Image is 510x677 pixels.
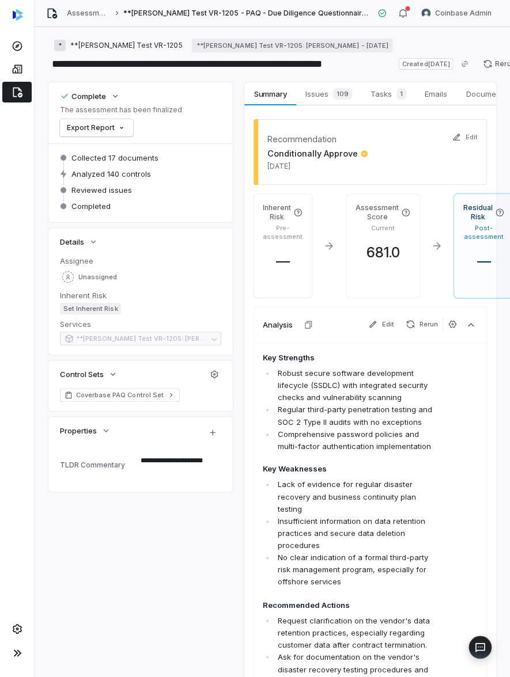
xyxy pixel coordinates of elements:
[371,224,395,233] p: Current
[56,86,123,107] button: Complete
[60,388,180,402] a: Coverbase PAQ Control Set
[448,125,481,149] button: Edit
[13,9,23,21] img: svg%3e
[275,367,435,404] li: Robust secure software development lifecycle (SSDLC) with integrated security checks and vulnerab...
[60,425,97,436] span: Properties
[468,253,500,269] span: —
[263,320,293,330] h3: Analysis
[356,203,399,222] h4: Assessment Score
[78,273,117,282] span: Unassigned
[60,105,182,115] p: The assessment has been finalized
[366,86,411,102] span: Tasks
[60,237,84,247] span: Details
[267,133,368,145] dt: Recommendation
[454,54,475,74] button: Copy link
[396,88,406,100] span: 1
[357,244,409,261] span: 681.0
[67,9,109,18] a: Assessments
[263,352,435,364] h4: Key Strengths
[76,390,164,400] span: Coverbase PAQ Control Set
[263,224,303,241] p: Pre-assessment
[60,290,221,301] dt: Inherent Risk
[275,552,435,588] li: No clear indication of a formal third-party risk management program, especially for offshore serv...
[275,614,435,651] li: Request clarification on the vendor's data retention practices, especially regarding customer dat...
[249,86,291,101] span: Summary
[60,256,221,266] dt: Assignee
[60,303,121,314] span: Set Inherent Risk
[463,203,493,222] h4: Residual Risk
[420,86,452,101] span: Emails
[263,463,435,475] h4: Key Weaknesses
[71,169,151,179] span: Analyzed 140 controls
[71,201,111,211] span: Completed
[267,147,368,159] span: Conditionally Approve
[275,428,435,452] li: Comprehensive password policies and multi-factor authentication implementation
[70,41,183,50] span: **[PERSON_NAME] Test VR-1205
[51,35,186,56] button: ***[PERSON_NAME] Test VR-1205
[60,119,133,136] button: Export Report
[275,515,435,552] li: Insufficient information on data retention practices and secure data deletion procedures
[56,364,121,385] button: Control Sets
[263,203,291,222] h4: Inherent Risk
[71,153,158,163] span: Collected 17 documents
[56,231,101,252] button: Details
[56,420,114,441] button: Properties
[123,9,368,18] span: **[PERSON_NAME] Test VR-1205 - PAQ - Due Diligence Questionnaire - [DATE]
[275,404,435,428] li: Regular third-party penetration testing and SOC 2 Type II audits with no exceptions
[267,162,368,171] span: [DATE]
[275,478,435,515] li: Lack of evidence for regular disaster recovery and business continuity plan testing
[364,317,399,331] button: Edit
[263,599,435,611] h4: Recommended Actions
[71,185,132,195] span: Reviewed issues
[414,5,498,22] button: Coinbase Admin avatarCoinbase Admin
[435,9,492,18] span: Coinbase Admin
[421,9,430,18] img: Coinbase Admin avatar
[60,91,106,101] div: Complete
[60,319,221,329] dt: Services
[463,224,504,241] p: Post-assessment
[401,317,443,331] button: Rerun
[60,461,136,469] div: TLDR Commentary
[267,253,299,269] span: —
[192,39,392,52] a: **[PERSON_NAME] Test VR-1205: [PERSON_NAME] - [DATE]
[399,58,453,70] span: Created [DATE]
[333,88,352,100] span: 109
[60,369,104,379] span: Control Sets
[301,86,357,102] span: Issues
